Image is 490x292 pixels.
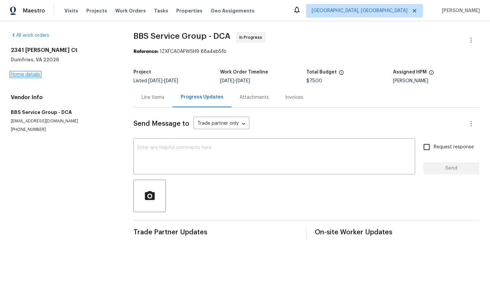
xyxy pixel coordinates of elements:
[306,79,322,83] span: $75.00
[164,79,178,83] span: [DATE]
[434,144,474,151] span: Request response
[133,229,298,236] span: Trade Partner Updates
[393,70,427,75] h5: Assigned HPM
[133,32,231,40] span: BBS Service Group - DCA
[312,7,407,14] span: [GEOGRAPHIC_DATA], [GEOGRAPHIC_DATA]
[133,48,479,55] div: 1ZXFCA0APWSH9-88a4eb5fb
[240,94,269,101] div: Attachments
[239,34,265,41] span: In Progress
[220,79,234,83] span: [DATE]
[154,8,168,13] span: Tasks
[176,7,203,14] span: Properties
[23,7,45,14] span: Maestro
[429,70,434,79] span: The hpm assigned to this work order.
[285,94,303,101] div: Invoices
[11,94,117,101] h4: Vendor Info
[11,33,49,38] a: All work orders
[11,127,117,133] p: [PHONE_NUMBER]
[211,7,254,14] span: Geo Assignments
[133,49,158,54] b: Reference:
[115,7,146,14] span: Work Orders
[393,79,480,83] div: [PERSON_NAME]
[315,229,479,236] span: On-site Worker Updates
[306,70,337,75] h5: Total Budget
[133,70,151,75] h5: Project
[133,79,178,83] span: Listed
[339,70,344,79] span: The total cost of line items that have been proposed by Opendoor. This sum includes line items th...
[11,109,117,116] h5: BBS Service Group - DCA
[142,94,164,101] div: Line Items
[11,56,117,63] h5: Dumfries, VA 22026
[220,70,268,75] h5: Work Order Timeline
[220,79,250,83] span: -
[148,79,162,83] span: [DATE]
[11,47,117,54] h2: 2341 [PERSON_NAME] Ct
[148,79,178,83] span: -
[193,118,249,129] div: Trade partner only
[439,7,480,14] span: [PERSON_NAME]
[64,7,78,14] span: Visits
[236,79,250,83] span: [DATE]
[86,7,107,14] span: Projects
[181,94,223,100] div: Progress Updates
[11,118,117,124] p: [EMAIL_ADDRESS][DOMAIN_NAME]
[11,72,40,77] a: Home details
[133,120,189,127] span: Send Message to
